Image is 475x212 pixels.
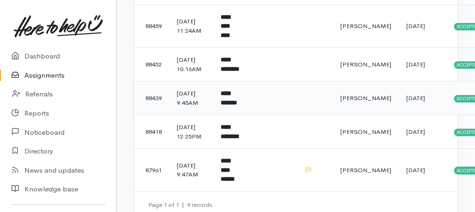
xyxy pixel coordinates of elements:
[134,48,169,81] td: 88452
[169,5,213,48] td: [DATE] 11:24AM
[340,22,391,30] span: [PERSON_NAME]
[182,201,184,209] span: |
[340,128,391,136] span: [PERSON_NAME]
[169,115,213,149] td: [DATE] 12:25PM
[169,81,213,115] td: [DATE] 9:45AM
[406,94,425,102] time: [DATE]
[406,22,425,30] time: [DATE]
[406,128,425,136] time: [DATE]
[134,115,169,149] td: 88418
[134,5,169,48] td: 88459
[406,166,425,174] time: [DATE]
[134,149,169,191] td: 87961
[340,166,391,174] span: [PERSON_NAME]
[169,48,213,81] td: [DATE] 10:16AM
[169,149,213,191] td: [DATE] 9:47AM
[340,94,391,102] span: [PERSON_NAME]
[134,81,169,115] td: 88439
[148,201,212,209] small: Page 1 of 1 9 records
[340,60,391,68] span: [PERSON_NAME]
[406,60,425,68] time: [DATE]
